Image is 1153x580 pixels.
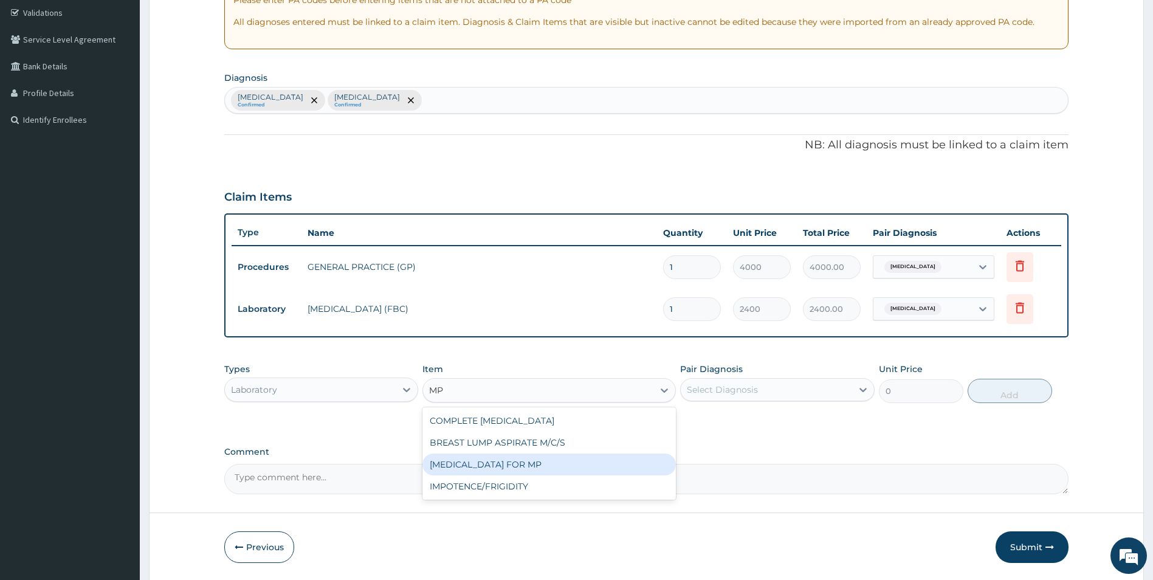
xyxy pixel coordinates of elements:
th: Total Price [797,221,867,245]
th: Quantity [657,221,727,245]
label: Item [422,363,443,375]
span: remove selection option [405,95,416,106]
th: Type [232,221,301,244]
button: Previous [224,531,294,563]
td: GENERAL PRACTICE (GP) [301,255,658,279]
textarea: Type your message and hit 'Enter' [6,332,232,375]
span: We're online! [71,153,168,276]
th: Unit Price [727,221,797,245]
td: Laboratory [232,298,301,320]
div: COMPLETE [MEDICAL_DATA] [422,410,676,432]
p: [MEDICAL_DATA] [334,92,400,102]
div: BREAST LUMP ASPIRATE M/C/S [422,432,676,454]
p: [MEDICAL_DATA] [238,92,303,102]
p: All diagnoses entered must be linked to a claim item. Diagnosis & Claim Items that are visible bu... [233,16,1060,28]
label: Comment [224,447,1069,457]
div: Chat with us now [63,68,204,84]
span: [MEDICAL_DATA] [884,261,941,273]
div: IMPOTENCE/FRIGIDITY [422,475,676,497]
th: Actions [1000,221,1061,245]
div: Select Diagnosis [687,384,758,396]
td: Procedures [232,256,301,278]
label: Pair Diagnosis [680,363,743,375]
div: Laboratory [231,384,277,396]
td: [MEDICAL_DATA] (FBC) [301,297,658,321]
img: d_794563401_company_1708531726252_794563401 [22,61,49,91]
label: Types [224,364,250,375]
div: [MEDICAL_DATA] FOR MP [422,454,676,475]
th: Pair Diagnosis [867,221,1000,245]
label: Diagnosis [224,72,267,84]
h3: Claim Items [224,191,292,204]
button: Add [968,379,1052,403]
label: Unit Price [879,363,923,375]
span: remove selection option [309,95,320,106]
div: Minimize live chat window [199,6,229,35]
p: NB: All diagnosis must be linked to a claim item [224,137,1069,153]
button: Submit [996,531,1069,563]
small: Confirmed [238,102,303,108]
small: Confirmed [334,102,400,108]
span: [MEDICAL_DATA] [884,303,941,315]
th: Name [301,221,658,245]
